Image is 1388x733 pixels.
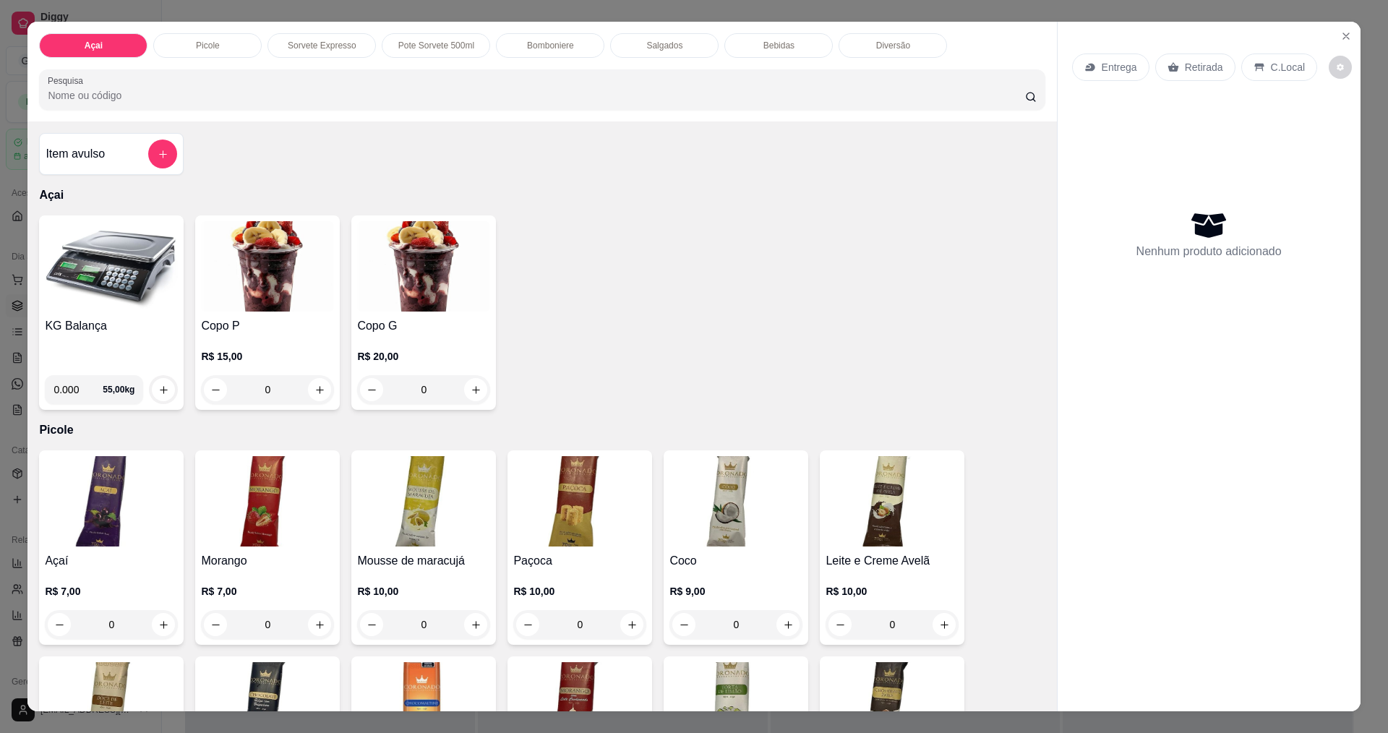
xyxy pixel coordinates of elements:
[828,613,852,636] button: decrease-product-quantity
[1136,243,1282,260] p: Nenhum produto adicionado
[776,613,800,636] button: increase-product-quantity
[513,584,646,599] p: R$ 10,00
[45,584,178,599] p: R$ 7,00
[152,613,175,636] button: increase-product-quantity
[1271,60,1305,74] p: C.Local
[1335,25,1358,48] button: Close
[357,584,490,599] p: R$ 10,00
[672,613,695,636] button: decrease-product-quantity
[464,613,487,636] button: increase-product-quantity
[1102,60,1137,74] p: Entrega
[826,456,959,546] img: product-image
[357,221,490,312] img: product-image
[152,378,175,401] button: increase-product-quantity
[360,613,383,636] button: decrease-product-quantity
[763,40,794,51] p: Bebidas
[48,74,88,87] label: Pesquisa
[48,613,71,636] button: decrease-product-quantity
[45,552,178,570] h4: Açaí
[620,613,643,636] button: increase-product-quantity
[669,584,802,599] p: R$ 9,00
[527,40,574,51] p: Bomboniere
[308,613,331,636] button: increase-product-quantity
[513,552,646,570] h4: Paçoca
[933,613,956,636] button: increase-product-quantity
[85,40,103,51] p: Açai
[826,552,959,570] h4: Leite e Creme Avelã
[201,221,334,312] img: product-image
[357,317,490,335] h4: Copo G
[646,40,682,51] p: Salgados
[39,421,1045,439] p: Picole
[357,552,490,570] h4: Mousse de maracujá
[45,317,178,335] h4: KG Balança
[288,40,356,51] p: Sorvete Expresso
[201,349,334,364] p: R$ 15,00
[45,221,178,312] img: product-image
[45,456,178,546] img: product-image
[826,584,959,599] p: R$ 10,00
[201,317,334,335] h4: Copo P
[357,349,490,364] p: R$ 20,00
[876,40,910,51] p: Diversão
[669,552,802,570] h4: Coco
[46,145,105,163] h4: Item avulso
[357,456,490,546] img: product-image
[201,584,334,599] p: R$ 7,00
[201,552,334,570] h4: Morango
[148,140,177,168] button: add-separate-item
[513,456,646,546] img: product-image
[204,613,227,636] button: decrease-product-quantity
[669,456,802,546] img: product-image
[1185,60,1223,74] p: Retirada
[53,375,103,404] input: 0.00
[516,613,539,636] button: decrease-product-quantity
[1329,56,1352,79] button: decrease-product-quantity
[48,88,1024,103] input: Pesquisa
[398,40,474,51] p: Pote Sorvete 500ml
[39,187,1045,204] p: Açai
[201,456,334,546] img: product-image
[196,40,220,51] p: Picole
